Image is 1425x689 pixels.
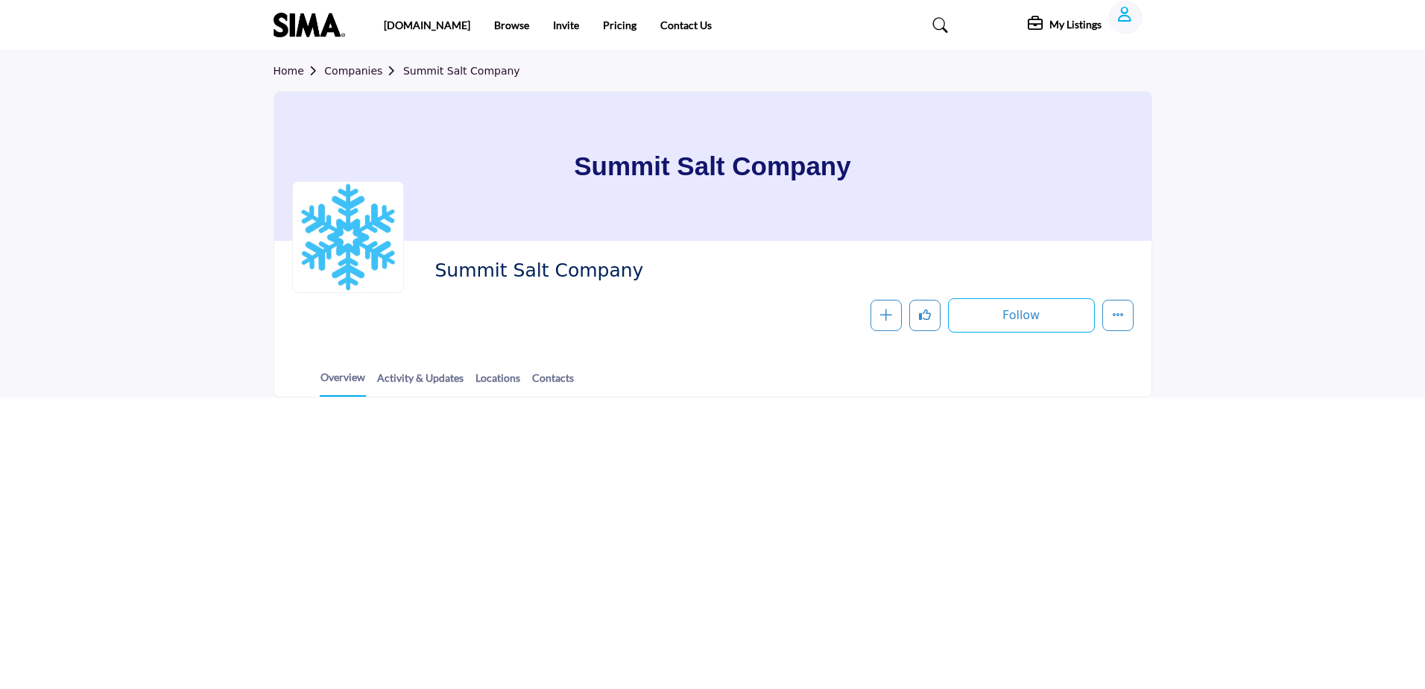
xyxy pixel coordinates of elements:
a: [DOMAIN_NAME] [384,19,470,31]
a: Summit Salt Company [403,65,520,77]
button: More details [1102,300,1134,331]
a: Home [274,65,325,77]
div: My Listings [1028,16,1102,34]
a: Invite [553,19,579,31]
span: Summit Salt Company [435,259,771,283]
h5: My Listings [1049,18,1102,31]
a: Companies [324,65,403,77]
a: Pricing [603,19,636,31]
a: Activity & Updates [376,370,464,396]
a: Contacts [531,370,575,396]
h1: Summit Salt Company [574,92,850,241]
button: Follow [948,298,1095,333]
a: Contact Us [660,19,712,31]
img: site Logo [274,13,353,37]
a: Browse [494,19,529,31]
button: Show hide supplier dropdown [1109,1,1142,34]
button: Like [909,300,941,331]
a: Overview [320,369,366,397]
a: Search [918,13,958,37]
a: Locations [475,370,521,396]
